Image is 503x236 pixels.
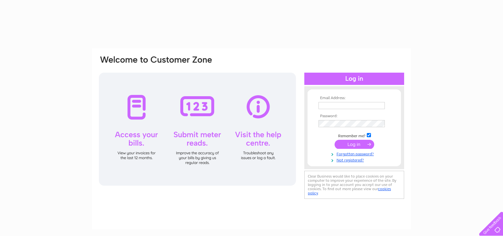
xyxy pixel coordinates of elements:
div: Clear Business would like to place cookies on your computer to improve your experience of the sit... [304,171,404,199]
th: Password: [317,114,392,118]
td: Remember me? [317,132,392,139]
input: Submit [335,140,374,149]
a: Not registered? [318,157,392,163]
a: cookies policy [308,187,391,195]
a: Forgotten password? [318,150,392,157]
th: Email Address: [317,96,392,100]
